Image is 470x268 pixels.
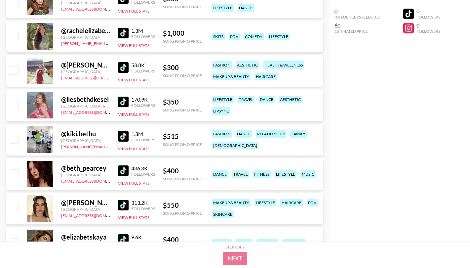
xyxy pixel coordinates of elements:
[131,68,155,73] div: Followers
[118,43,149,48] button: View Full Stats
[416,29,440,34] div: Followers
[131,200,155,206] div: 313.2K
[61,109,128,115] a: [EMAIL_ADDRESS][DOMAIN_NAME]
[131,172,155,177] div: Followers
[280,199,303,206] div: haircare
[163,142,202,147] div: Song Promo Price
[236,130,252,138] div: dance
[131,96,155,103] div: 170.9K
[61,207,110,212] div: [GEOGRAPHIC_DATA]
[118,215,149,220] button: View Full Stats
[61,138,110,143] div: [GEOGRAPHIC_DATA]
[61,143,159,149] a: [PERSON_NAME][EMAIL_ADDRESS][DOMAIN_NAME]
[212,142,258,149] div: [DEMOGRAPHIC_DATA]
[212,210,234,218] div: skincare
[61,61,110,69] div: @ [PERSON_NAME].brownnnn
[290,130,307,138] div: family
[256,239,278,247] div: skincare
[131,131,155,137] div: 1.3M
[212,61,232,69] div: fashion
[238,96,255,103] div: travel
[163,73,202,78] div: Song Promo Price
[61,26,110,35] div: @ rachelelizabethx0
[61,0,110,5] div: [GEOGRAPHIC_DATA]
[118,131,129,142] img: TikTok
[61,233,110,241] div: @ elizabetskaya
[61,95,110,104] div: @ liesbethdkesel
[118,112,149,117] button: View Full Stats
[61,199,110,207] div: @ [PERSON_NAME].[PERSON_NAME]
[263,61,304,69] div: health & wellness
[282,239,306,247] div: aesthetic
[118,77,149,82] button: View Full Stats
[416,15,440,20] div: Followers
[163,98,202,106] div: $ 350
[212,4,234,12] div: lifestyle
[131,241,155,246] div: Followers
[253,170,271,178] div: fitness
[131,103,155,108] div: Followers
[61,69,110,74] div: [GEOGRAPHIC_DATA]
[212,239,232,247] div: fashion
[131,27,155,34] div: 1.3M
[118,97,129,107] img: TikTok
[118,28,129,38] img: TikTok
[118,234,129,245] img: TikTok
[212,73,251,80] div: makeup & beauty
[163,29,202,37] div: $ 1,000
[163,132,202,141] div: $ 515
[61,40,159,46] a: [PERSON_NAME][EMAIL_ADDRESS][DOMAIN_NAME]
[118,9,149,14] button: View Full Stats
[236,61,259,69] div: aesthetic
[334,22,380,29] div: $0
[225,245,245,249] div: Step 1 of 2
[255,73,277,80] div: haircare
[61,164,110,172] div: @ beth_pearcey
[275,170,296,178] div: lifestyle
[61,5,128,12] a: [EMAIL_ADDRESS][DOMAIN_NAME]
[334,15,380,20] div: Influencers Selected
[238,4,254,12] div: dance
[118,200,129,210] img: TikTok
[131,234,155,241] div: 9.6K
[61,130,110,138] div: @ kiki.bethu
[61,177,128,184] a: [EMAIL_ADDRESS][DOMAIN_NAME]
[163,39,202,44] div: Song Promo Price
[416,22,440,29] div: 0
[212,107,230,115] div: lipsync
[118,165,129,176] img: TikTok
[212,199,251,206] div: makeup & beauty
[334,29,380,34] div: Estimated Price
[212,33,225,40] div: skits
[163,4,202,9] div: Song Promo Price
[61,241,110,246] div: [GEOGRAPHIC_DATA]
[212,170,228,178] div: dance
[268,33,290,40] div: lifestyle
[118,181,149,186] button: View Full Stats
[300,170,316,178] div: music
[307,199,318,206] div: pov
[256,130,286,138] div: relationship
[223,252,248,265] button: Next
[118,62,129,73] img: TikTok
[131,206,155,211] div: Followers
[163,167,202,175] div: $ 400
[163,64,202,72] div: $ 300
[212,96,234,103] div: lifestyle
[131,137,155,142] div: Followers
[163,236,202,244] div: $ 400
[163,201,202,209] div: $ 550
[163,108,202,112] div: Song Promo Price
[236,239,253,247] div: travel
[61,104,110,109] div: [GEOGRAPHIC_DATA], Republic of
[163,176,202,181] div: Song Promo Price
[229,33,240,40] div: pov
[131,165,155,172] div: 436.3K
[118,146,149,151] button: View Full Stats
[437,235,462,260] iframe: Drift Widget Chat Controller
[334,8,380,15] div: 0
[279,96,302,103] div: aesthetic
[61,74,159,80] a: [EMAIL_ADDRESS][PERSON_NAME][DOMAIN_NAME]
[61,35,110,40] div: [GEOGRAPHIC_DATA]
[131,62,155,68] div: 53.8K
